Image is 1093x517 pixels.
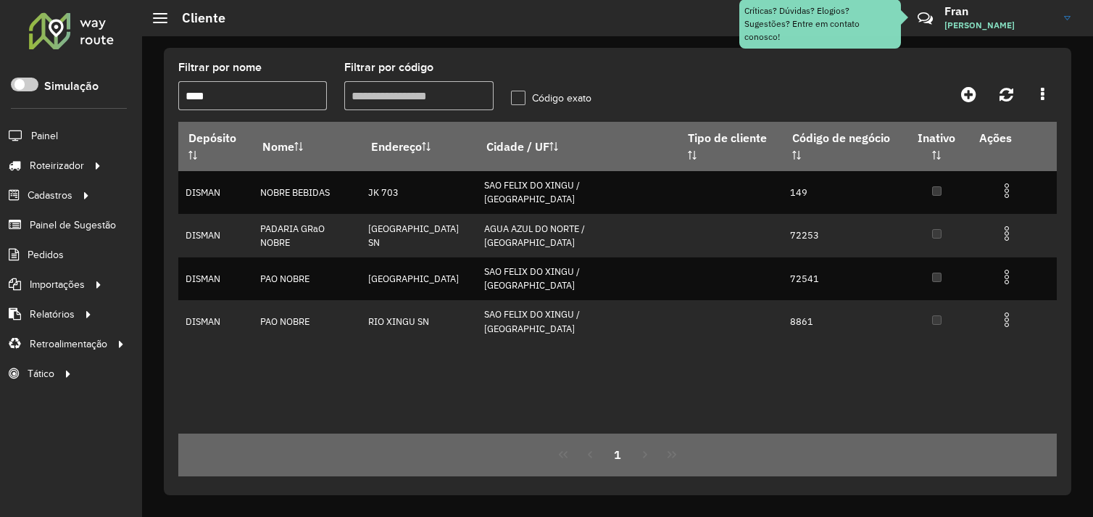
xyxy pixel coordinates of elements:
[30,158,84,173] span: Roteirizador
[30,307,75,322] span: Relatórios
[782,171,905,214] td: 149
[361,214,477,257] td: [GEOGRAPHIC_DATA] SN
[28,247,64,262] span: Pedidos
[30,336,107,352] span: Retroalimentação
[744,4,896,44] div: Críticas? Dúvidas? Elogios? Sugestões? Entre em contato conosco!
[782,214,905,257] td: 72253
[253,171,361,214] td: NOBRE BEBIDAS
[44,78,99,95] label: Simulação
[344,59,433,76] label: Filtrar por código
[944,4,1053,18] h3: Fran
[969,123,1056,153] th: Ações
[253,123,361,171] th: Nome
[361,300,477,343] td: RIO XINGU SN
[178,59,262,76] label: Filtrar por nome
[30,218,116,233] span: Painel de Sugestão
[477,300,678,343] td: SAO FELIX DO XINGU / [GEOGRAPHIC_DATA]
[253,257,361,300] td: PAO NOBRE
[782,300,905,343] td: 8861
[178,257,253,300] td: DISMAN
[782,257,905,300] td: 72541
[178,214,253,257] td: DISMAN
[178,300,253,343] td: DISMAN
[477,257,678,300] td: SAO FELIX DO XINGU / [GEOGRAPHIC_DATA]
[253,300,361,343] td: PAO NOBRE
[604,441,631,468] button: 1
[30,277,85,292] span: Importações
[28,366,54,381] span: Tático
[511,91,591,106] label: Código exato
[910,3,941,34] a: Contato Rápido
[31,128,58,144] span: Painel
[477,214,678,257] td: AGUA AZUL DO NORTE / [GEOGRAPHIC_DATA]
[905,123,969,171] th: Inativo
[167,10,225,26] h2: Cliente
[361,257,477,300] td: [GEOGRAPHIC_DATA]
[944,19,1053,32] span: [PERSON_NAME]
[361,171,477,214] td: JK 703
[678,123,782,171] th: Tipo de cliente
[178,123,253,171] th: Depósito
[28,188,72,203] span: Cadastros
[253,214,361,257] td: PADARIA GRaO NOBRE
[477,123,678,171] th: Cidade / UF
[477,171,678,214] td: SAO FELIX DO XINGU / [GEOGRAPHIC_DATA]
[782,123,905,171] th: Código de negócio
[361,123,477,171] th: Endereço
[178,171,253,214] td: DISMAN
